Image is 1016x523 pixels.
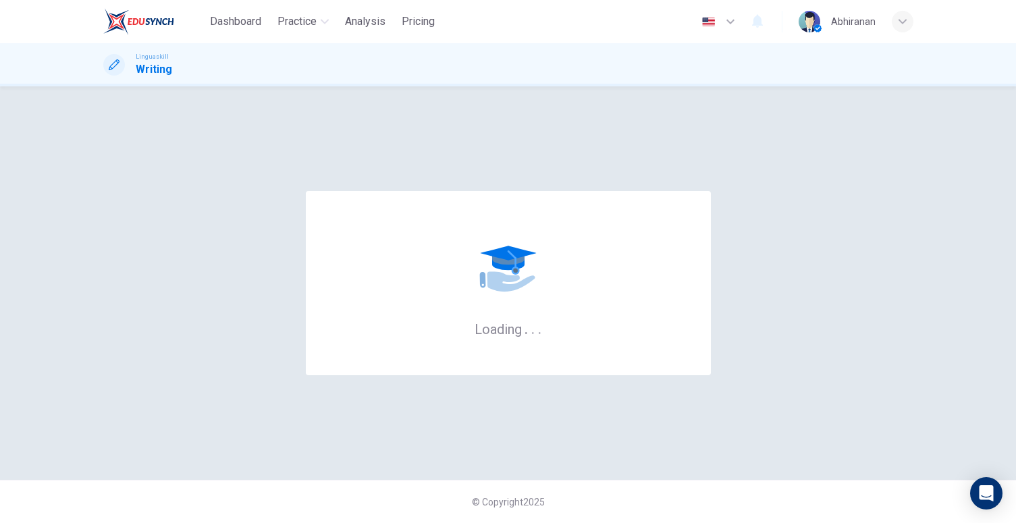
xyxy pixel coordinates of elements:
h6: . [531,316,535,339]
span: Practice [277,13,317,30]
h1: Writing [136,61,172,78]
div: Open Intercom Messenger [970,477,1002,510]
img: en [700,17,717,27]
h6: . [524,316,529,339]
div: Abhiranan [831,13,876,30]
button: Practice [272,9,334,34]
img: Profile picture [799,11,820,32]
span: Pricing [402,13,435,30]
button: Dashboard [205,9,267,34]
button: Pricing [396,9,440,34]
a: EduSynch logo [103,8,205,35]
img: EduSynch logo [103,8,174,35]
button: Analysis [340,9,391,34]
span: © Copyright 2025 [472,497,545,507]
span: Linguaskill [136,52,169,61]
h6: Loading [475,320,542,337]
span: Analysis [345,13,385,30]
span: Dashboard [210,13,261,30]
h6: . [537,316,542,339]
